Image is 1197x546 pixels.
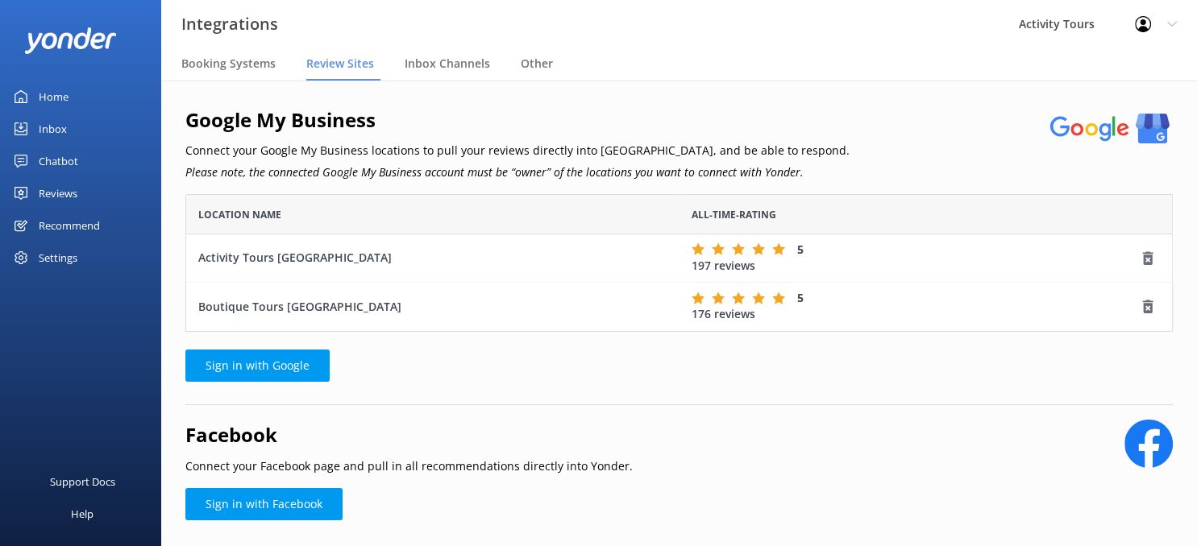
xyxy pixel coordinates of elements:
div: Boutique Tours [GEOGRAPHIC_DATA] [198,298,667,316]
div: 176 reviews [692,290,1141,323]
div: Home [39,81,69,113]
div: grid [185,234,1173,331]
span: Inbox Channels [405,56,490,72]
i: Please note, the connected Google My Business account must be “owner” of the locations you want t... [185,164,804,180]
div: Support Docs [50,465,115,498]
div: Recommend [39,209,100,242]
span: All-time-rating [692,207,776,222]
h3: Integrations [181,11,278,37]
a: Sign in with Facebook [185,488,343,520]
h2: Google My Business [185,105,850,135]
p: Connect your Google My Business locations to pull your reviews directly into [GEOGRAPHIC_DATA], a... [185,142,850,159]
div: Reviews [39,177,77,209]
div: Settings [39,242,77,274]
h2: Facebook [185,420,633,450]
div: Activity Tours [GEOGRAPHIC_DATA] [198,249,667,267]
div: Inbox [39,113,67,145]
span: Booking Systems [181,56,276,72]
span: Review Sites [306,56,374,72]
span: 5 [797,242,804,257]
img: yonder-white-logo.png [24,27,117,54]
span: 5 [797,290,804,305]
span: Other [521,56,553,72]
p: Connect your Facebook page and pull in all recommendations directly into Yonder. [185,457,633,475]
span: Location Name [198,207,281,222]
div: 197 reviews [692,242,1141,275]
div: Help [71,498,94,530]
a: Sign in with Google [185,350,330,382]
div: Chatbot [39,145,78,177]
